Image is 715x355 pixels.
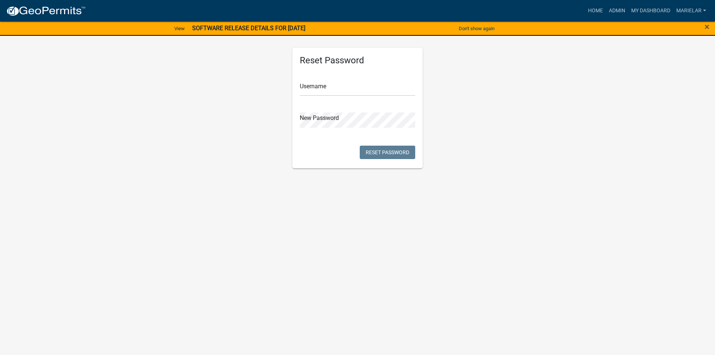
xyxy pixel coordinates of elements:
[705,22,709,32] span: ×
[705,22,709,31] button: Close
[606,4,628,18] a: Admin
[192,25,305,32] strong: SOFTWARE RELEASE DETAILS FOR [DATE]
[585,4,606,18] a: Home
[360,146,415,159] button: Reset Password
[673,4,709,18] a: marielar
[628,4,673,18] a: My Dashboard
[456,22,498,35] button: Don't show again
[300,55,415,66] h5: Reset Password
[171,22,188,35] a: View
